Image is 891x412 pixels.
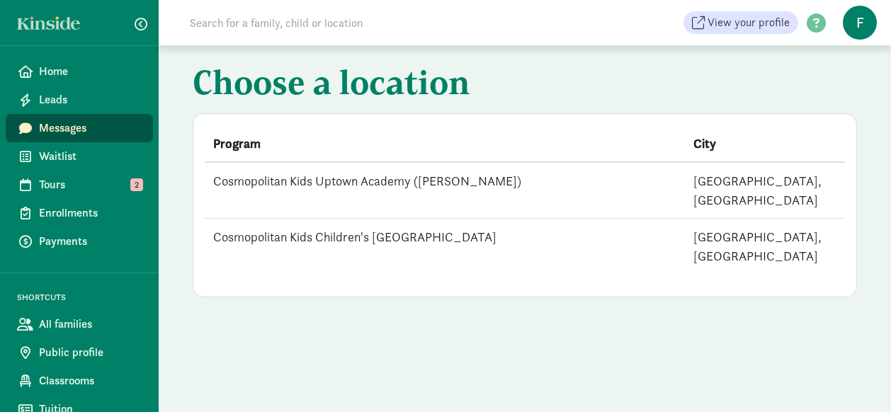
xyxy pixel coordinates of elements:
a: Classrooms [6,367,153,395]
a: Public profile [6,338,153,367]
span: Public profile [39,344,142,361]
a: All families [6,310,153,338]
span: Payments [39,233,142,250]
a: Leads [6,86,153,114]
td: Cosmopolitan Kids Children's [GEOGRAPHIC_DATA] [205,219,685,275]
a: Tours 2 [6,171,153,199]
span: Enrollments [39,205,142,222]
a: View your profile [683,11,798,34]
span: Messages [39,120,142,137]
span: Classrooms [39,372,142,389]
th: City [685,125,845,162]
td: [GEOGRAPHIC_DATA], [GEOGRAPHIC_DATA] [685,219,845,275]
a: Enrollments [6,199,153,227]
td: [GEOGRAPHIC_DATA], [GEOGRAPHIC_DATA] [685,162,845,219]
input: Search for a family, child or location [181,8,579,37]
a: Waitlist [6,142,153,171]
span: View your profile [708,14,790,31]
a: Messages [6,114,153,142]
span: 2 [130,178,143,191]
span: f [843,6,877,40]
span: Home [39,63,142,80]
td: Cosmopolitan Kids Uptown Academy ([PERSON_NAME]) [205,162,685,219]
span: All families [39,316,142,333]
a: Home [6,57,153,86]
span: Leads [39,91,142,108]
span: Waitlist [39,148,142,165]
h1: Choose a location [193,62,857,108]
span: Tours [39,176,142,193]
th: Program [205,125,685,162]
a: Payments [6,227,153,256]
